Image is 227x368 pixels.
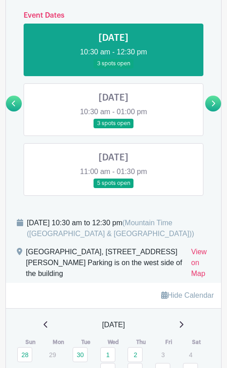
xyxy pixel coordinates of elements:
th: Sun [17,338,44,347]
th: Thu [127,338,155,347]
h6: Event Dates [22,11,205,20]
div: [DATE] 10:30 am to 12:30 pm [27,218,210,239]
th: Fri [155,338,183,347]
th: Mon [44,338,72,347]
th: Wed [100,338,128,347]
a: View on Map [191,247,210,283]
a: 2 [128,347,143,362]
th: Tue [72,338,100,347]
a: 1 [100,347,115,362]
p: 4 [183,348,198,362]
th: Sat [183,338,210,347]
a: Hide Calendar [161,291,214,299]
div: [GEOGRAPHIC_DATA], [STREET_ADDRESS][PERSON_NAME] Parking is on the west side of the building [26,247,184,283]
a: 30 [73,347,88,362]
span: [DATE] [102,320,125,330]
p: 29 [45,348,60,362]
p: 3 [155,348,170,362]
a: 28 [17,347,32,362]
